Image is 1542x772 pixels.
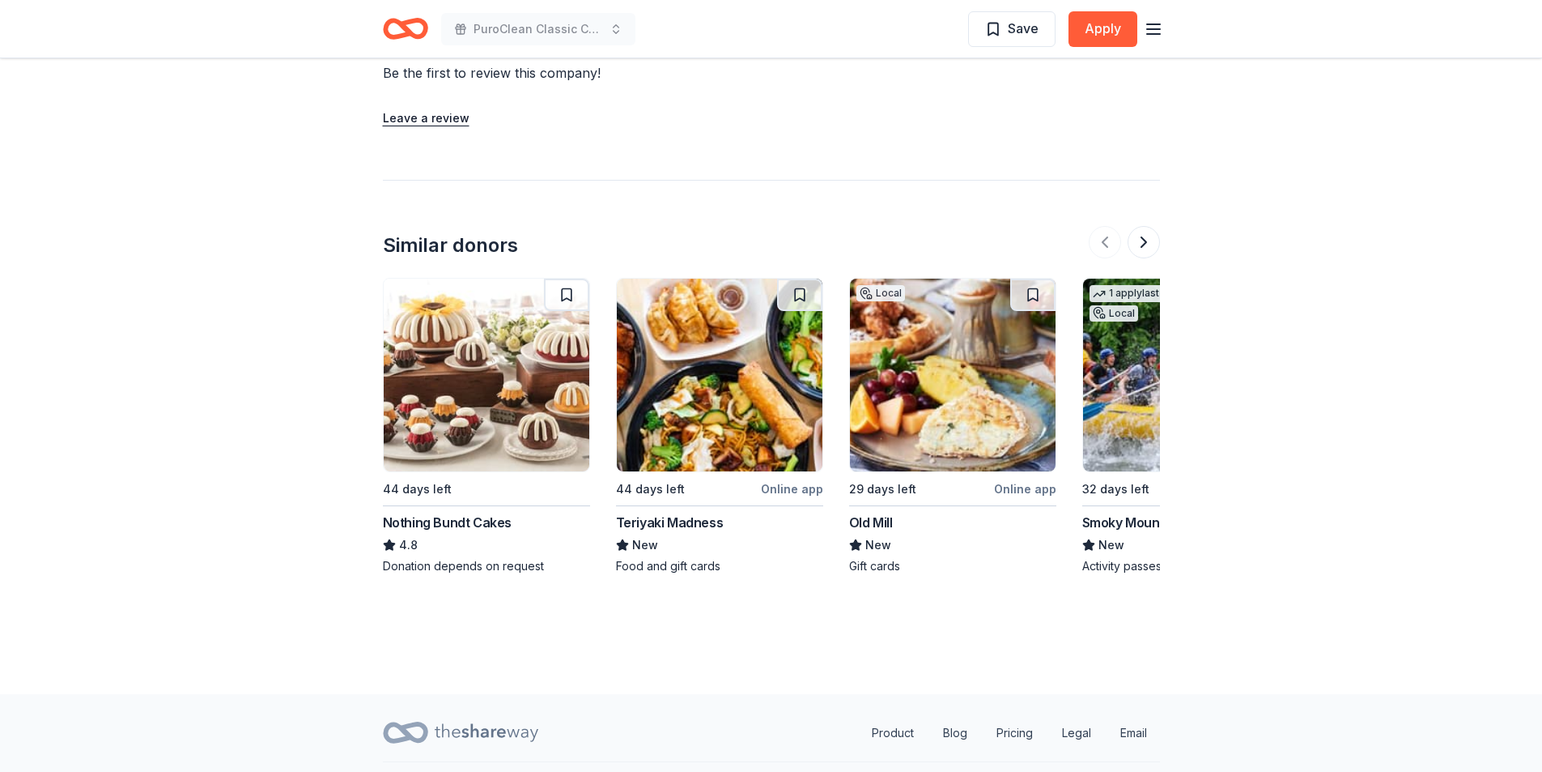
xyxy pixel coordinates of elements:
[1049,717,1104,749] a: Legal
[983,717,1046,749] a: Pricing
[399,535,418,555] span: 4.8
[849,278,1056,574] a: Image for Old MillLocal29 days leftOnline appOld MillNewGift cards
[1082,480,1149,499] div: 32 days left
[1008,18,1039,39] span: Save
[968,11,1056,47] button: Save
[441,13,635,45] button: PuroClean Classic Chamber of Commerce Tournament
[1107,717,1160,749] a: Email
[865,535,891,555] span: New
[1090,305,1138,322] div: Local
[383,10,428,48] a: Home
[383,558,590,574] div: Donation depends on request
[383,232,518,258] div: Similar donors
[383,109,469,128] button: Leave a review
[761,479,823,499] div: Online app
[616,558,823,574] div: Food and gift cards
[384,279,589,471] img: Image for Nothing Bundt Cakes
[930,717,980,749] a: Blog
[1090,285,1192,302] div: 1 apply last week
[859,717,927,749] a: Product
[383,278,590,574] a: Image for Nothing Bundt Cakes44 days leftNothing Bundt Cakes4.8Donation depends on request
[850,279,1056,471] img: Image for Old Mill
[1082,558,1289,574] div: Activity passes
[383,480,452,499] div: 44 days left
[856,285,905,301] div: Local
[849,558,1056,574] div: Gift cards
[383,513,512,532] div: Nothing Bundt Cakes
[1098,535,1124,555] span: New
[616,278,823,574] a: Image for Teriyaki Madness44 days leftOnline appTeriyaki MadnessNewFood and gift cards
[616,513,724,532] div: Teriyaki Madness
[617,279,822,471] img: Image for Teriyaki Madness
[849,513,893,532] div: Old Mill
[632,535,658,555] span: New
[994,479,1056,499] div: Online app
[859,717,1160,749] nav: quick links
[616,480,685,499] div: 44 days left
[849,480,916,499] div: 29 days left
[1083,279,1289,471] img: Image for Smoky Mountain River Rat
[1082,278,1289,574] a: Image for Smoky Mountain River Rat1 applylast weekLocal32 days leftOnline appSmoky Mountain River...
[474,19,603,39] span: PuroClean Classic Chamber of Commerce Tournament
[1082,513,1239,532] div: Smoky Mountain River Rat
[1068,11,1137,47] button: Apply
[383,63,797,83] div: Be the first to review this company!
